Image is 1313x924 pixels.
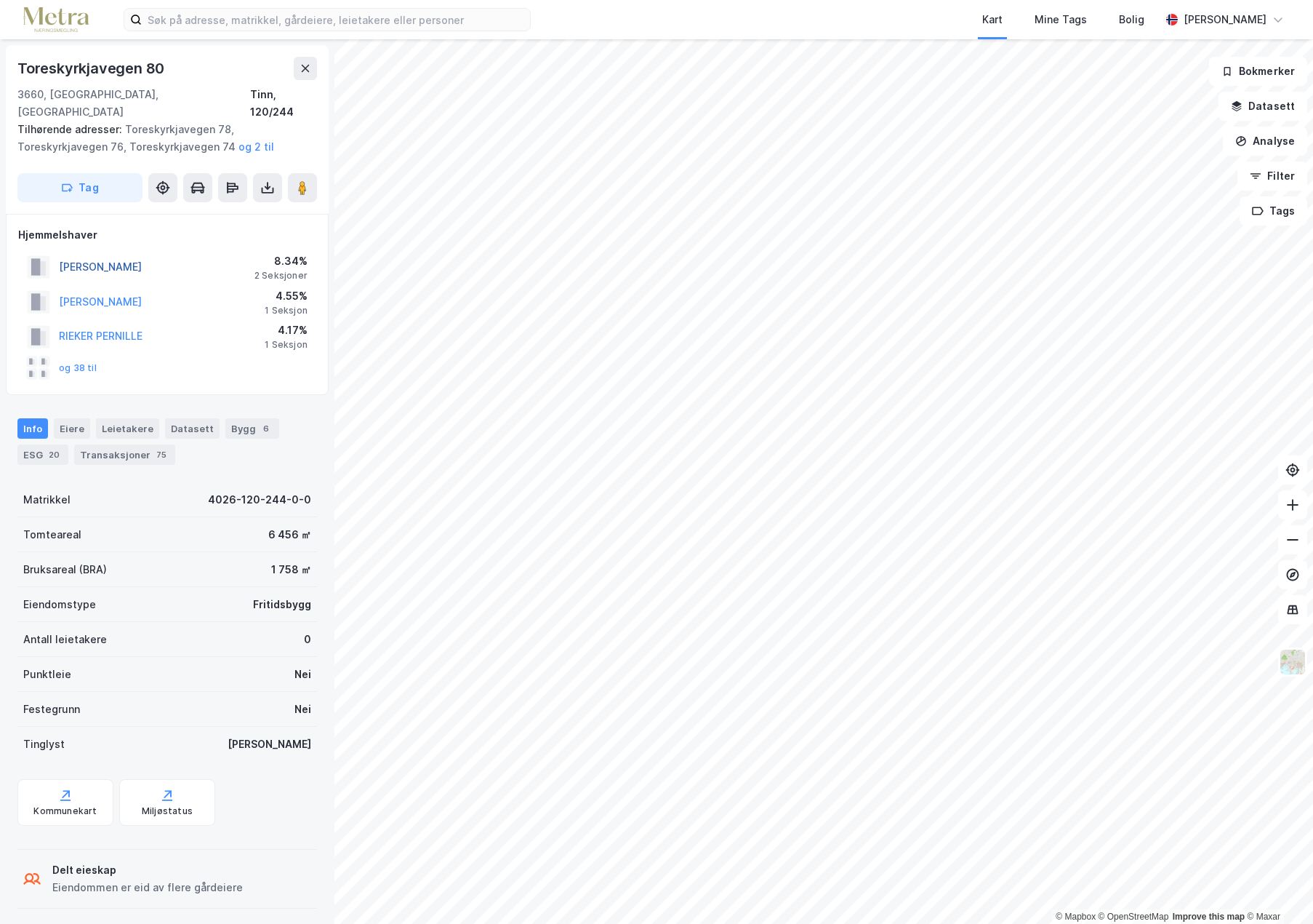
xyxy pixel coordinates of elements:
[1184,11,1266,28] div: [PERSON_NAME]
[1218,92,1307,121] button: Datasett
[18,226,316,244] div: Hjemmelshaver
[52,879,243,896] div: Eiendommen er eid av flere gårdeiere
[153,447,169,462] div: 75
[304,631,311,648] div: 0
[96,418,159,439] div: Leietakere
[17,173,142,202] button: Tag
[294,666,311,683] div: Nei
[254,270,308,282] div: 2 Seksjoner
[259,421,273,436] div: 6
[228,736,311,753] div: [PERSON_NAME]
[23,526,81,543] div: Tomteareal
[253,596,311,613] div: Fritidsbygg
[23,736,65,753] div: Tinglyst
[17,86,250,121] div: 3660, [GEOGRAPHIC_DATA], [GEOGRAPHIC_DATA]
[1237,162,1307,191] button: Filter
[17,445,68,465] div: ESG
[225,418,279,439] div: Bygg
[23,701,80,718] div: Festegrunn
[165,418,220,439] div: Datasett
[294,701,311,718] div: Nei
[142,805,193,817] div: Miljøstatus
[265,339,308,351] div: 1 Seksjon
[265,287,308,305] div: 4.55%
[982,11,1003,28] div: Kart
[265,322,308,339] div: 4.17%
[17,121,305,156] div: Toreskyrkjavegen 78, Toreskyrkjavegen 76, Toreskyrkjavegen 74
[1173,912,1245,922] a: Improve this map
[46,447,63,462] div: 20
[142,9,530,31] input: Søk på adresse, matrikkel, gårdeiere, leietakere eller personer
[23,666,71,683] div: Punktleie
[1279,648,1306,676] img: Z
[52,861,243,879] div: Delt eieskap
[1119,11,1144,28] div: Bolig
[17,57,167,80] div: Toreskyrkjavegen 80
[23,631,107,648] div: Antall leietakere
[1240,854,1313,924] div: Kontrollprogram for chat
[1240,854,1313,924] iframe: Chat Widget
[74,445,175,465] div: Transaksjoner
[23,561,107,578] div: Bruksareal (BRA)
[254,252,308,270] div: 8.34%
[17,418,48,439] div: Info
[208,491,311,509] div: 4026-120-244-0-0
[23,596,96,613] div: Eiendomstype
[17,123,125,135] span: Tilhørende adresser:
[1099,912,1169,922] a: OpenStreetMap
[1056,912,1096,922] a: Mapbox
[1223,127,1307,156] button: Analyse
[265,305,308,316] div: 1 Seksjon
[1240,196,1307,226] button: Tags
[250,86,317,121] div: Tinn, 120/244
[54,418,90,439] div: Eiere
[23,7,89,33] img: metra-logo.256734c3b2bbffee19d4.png
[33,805,97,817] div: Kommunekart
[1209,57,1307,86] button: Bokmerker
[271,561,311,578] div: 1 758 ㎡
[1035,11,1087,28] div: Mine Tags
[23,491,71,509] div: Matrikkel
[268,526,311,543] div: 6 456 ㎡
